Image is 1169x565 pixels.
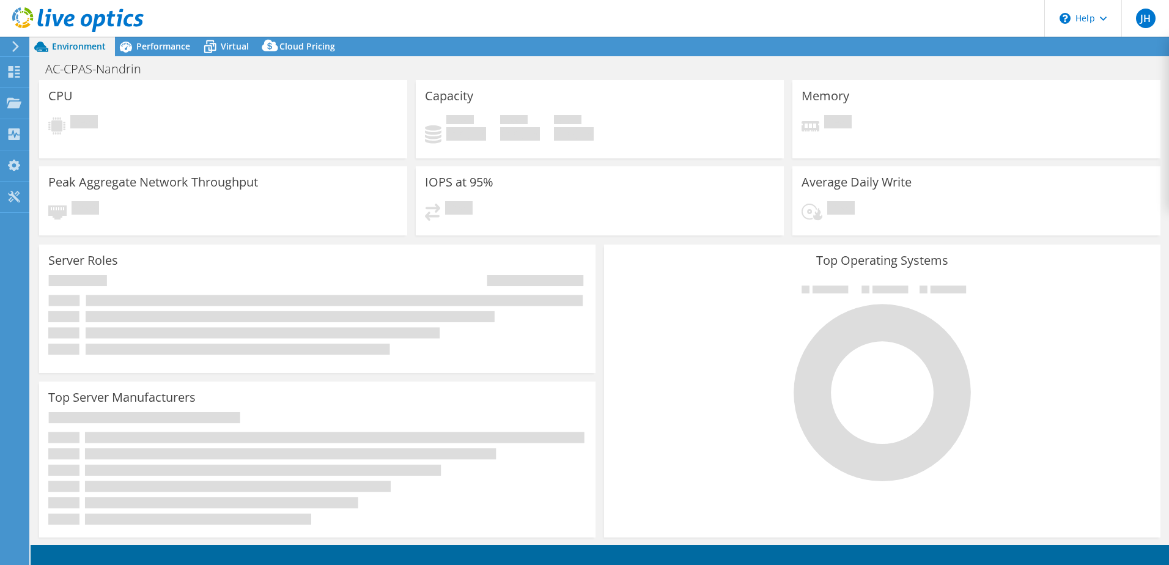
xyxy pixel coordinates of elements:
[1136,9,1156,28] span: JH
[500,127,540,141] h4: 0 GiB
[827,201,855,218] span: Pending
[446,127,486,141] h4: 0 GiB
[136,40,190,52] span: Performance
[279,40,335,52] span: Cloud Pricing
[446,115,474,127] span: Used
[802,175,912,189] h3: Average Daily Write
[48,89,73,103] h3: CPU
[72,201,99,218] span: Pending
[48,391,196,404] h3: Top Server Manufacturers
[40,62,160,76] h1: AC-CPAS-Nandrin
[613,254,1151,267] h3: Top Operating Systems
[48,254,118,267] h3: Server Roles
[425,175,493,189] h3: IOPS at 95%
[445,201,473,218] span: Pending
[70,115,98,131] span: Pending
[500,115,528,127] span: Free
[802,89,849,103] h3: Memory
[824,115,852,131] span: Pending
[52,40,106,52] span: Environment
[221,40,249,52] span: Virtual
[554,127,594,141] h4: 0 GiB
[425,89,473,103] h3: Capacity
[554,115,581,127] span: Total
[1060,13,1071,24] svg: \n
[48,175,258,189] h3: Peak Aggregate Network Throughput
